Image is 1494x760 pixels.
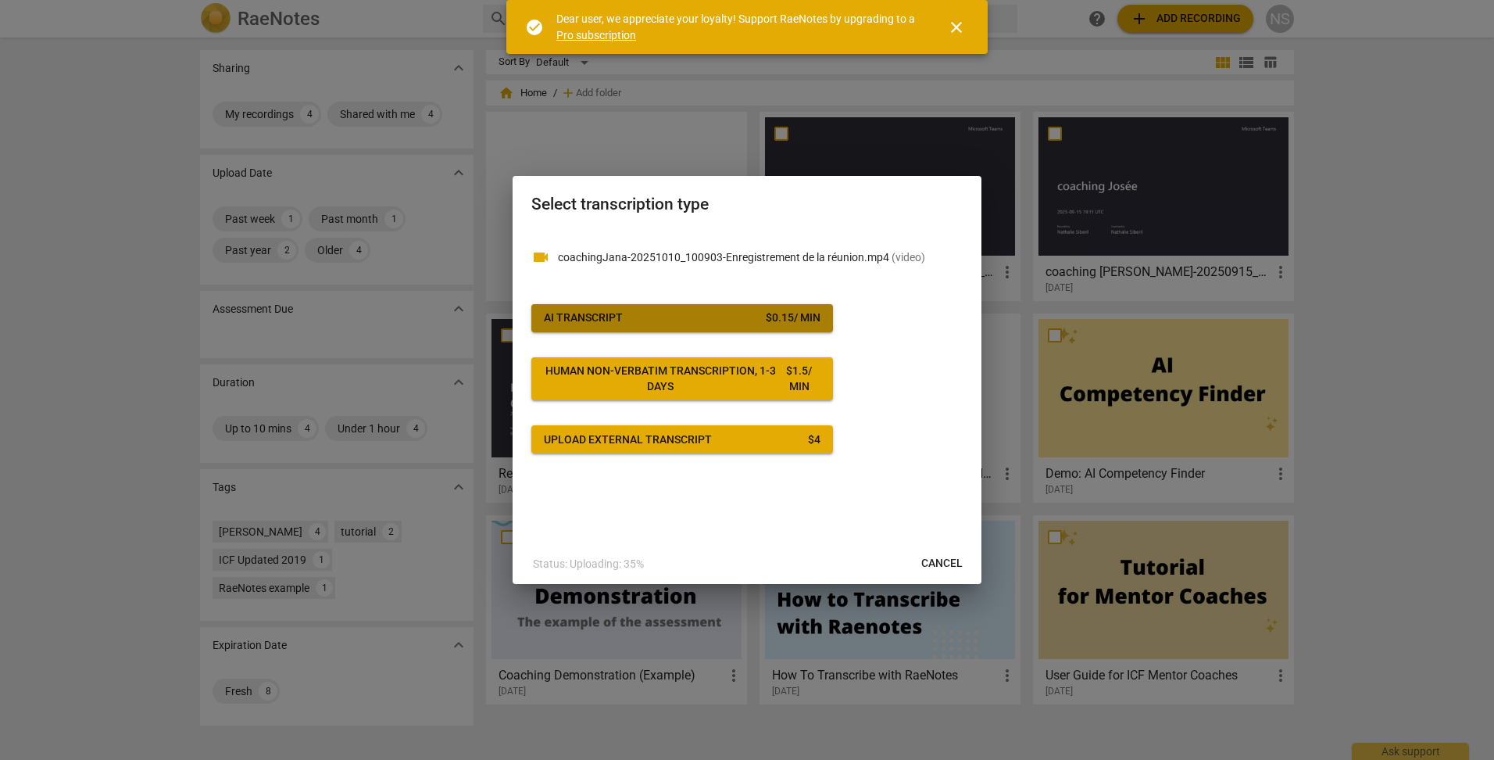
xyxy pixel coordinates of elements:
button: AI Transcript$0.15/ min [531,304,833,332]
span: videocam [531,248,550,267]
button: Cancel [909,550,975,578]
button: Human non-verbatim transcription, 1-3 days$1.5/ min [531,357,833,400]
p: Status: Uploading: 35% [533,556,644,572]
div: Upload external transcript [544,432,712,448]
div: $ 1.5 / min [777,364,821,394]
h2: Select transcription type [531,195,963,214]
span: Cancel [921,556,963,572]
p: coachingJana-20251010_100903-Enregistrement de la réunion.mp4(video) [558,249,963,266]
div: $ 0.15 / min [766,310,820,326]
span: close [947,18,966,37]
a: Pro subscription [556,29,636,41]
button: Upload external transcript$4 [531,425,833,453]
button: Close [938,9,975,46]
span: ( video ) [892,251,925,263]
div: Human non-verbatim transcription, 1-3 days [544,364,777,394]
span: check_circle [525,18,544,37]
div: AI Transcript [544,310,623,326]
div: Dear user, we appreciate your loyalty! Support RaeNotes by upgrading to a [556,11,919,43]
div: $ 4 [808,432,820,448]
